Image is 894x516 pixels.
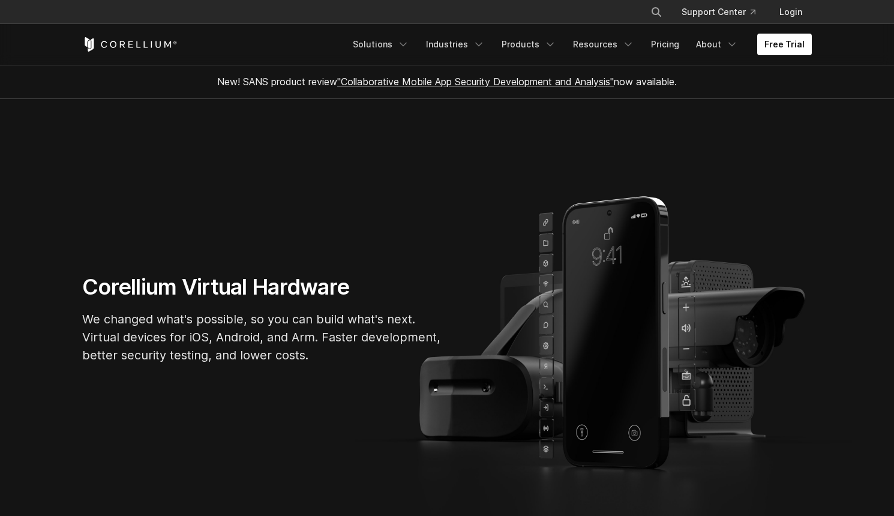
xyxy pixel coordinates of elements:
div: Navigation Menu [346,34,812,55]
a: Login [770,1,812,23]
h1: Corellium Virtual Hardware [82,274,442,301]
a: Resources [566,34,641,55]
p: We changed what's possible, so you can build what's next. Virtual devices for iOS, Android, and A... [82,310,442,364]
a: Corellium Home [82,37,178,52]
a: About [689,34,745,55]
a: Support Center [672,1,765,23]
div: Navigation Menu [636,1,812,23]
a: Pricing [644,34,686,55]
a: Products [494,34,563,55]
span: New! SANS product review now available. [217,76,677,88]
a: Industries [419,34,492,55]
a: Free Trial [757,34,812,55]
button: Search [646,1,667,23]
a: "Collaborative Mobile App Security Development and Analysis" [337,76,614,88]
a: Solutions [346,34,416,55]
